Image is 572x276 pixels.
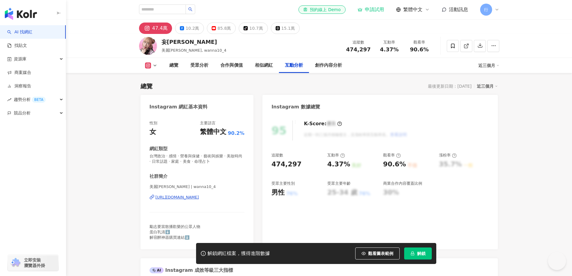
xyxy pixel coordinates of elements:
[32,97,46,103] div: BETA
[449,7,468,12] span: 活動訊息
[175,23,204,34] button: 10.2萬
[150,120,157,126] div: 性別
[7,43,27,49] a: 找貼文
[368,251,393,256] span: 觀看圖表範例
[298,5,345,14] a: 預約線上 Demo
[169,62,178,69] div: 總覽
[271,104,320,110] div: Instagram 數據總覽
[7,70,31,76] a: 商案媒合
[14,93,46,106] span: 趨勢分析
[408,39,431,45] div: 觀看率
[255,62,273,69] div: 相似網紅
[403,6,422,13] span: 繁體中文
[327,181,351,186] div: 受眾主要年齡
[10,258,21,268] img: chrome extension
[271,153,283,158] div: 追蹤數
[346,46,371,53] span: 474,297
[417,251,425,256] span: 解鎖
[156,195,199,200] div: [URL][DOMAIN_NAME]
[327,160,350,169] div: 4.37%
[186,24,199,32] div: 10.2萬
[150,267,233,274] div: Instagram 成效等級三大指標
[439,153,457,158] div: 漲粉率
[239,23,268,34] button: 10.7萬
[315,62,342,69] div: 創作內容分析
[162,48,227,53] span: 美麗[PERSON_NAME], wanna10_4
[24,257,45,268] span: 立即安裝 瀏覽器外掛
[217,24,231,32] div: 85.8萬
[478,61,499,70] div: 近三個月
[200,127,226,137] div: 繁體中文
[200,120,216,126] div: 主要語言
[281,24,295,32] div: 15.1萬
[150,224,200,240] span: 勵志要當散播歡樂的公眾人物 蛋白乳清⬇️ 解宿醉神器購買連結⬇️
[7,98,11,102] span: rise
[207,250,270,257] div: 解鎖網紅檔案，獲得進階數據
[150,153,245,164] span: 台灣政治 · 感情 · 營養與保健 · 藝術與娛樂 · 美妝時尚 · 日常話題 · 家庭 · 美食 · 命理占卜
[8,255,58,271] a: chrome extension立即安裝 瀏覽器外掛
[150,146,168,152] div: 網紅類型
[220,62,243,69] div: 合作與價值
[383,160,406,169] div: 90.6%
[5,8,37,20] img: logo
[188,7,192,11] span: search
[207,23,236,34] button: 85.8萬
[139,37,157,55] img: KOL Avatar
[150,184,245,190] span: 美麗[PERSON_NAME] | wanna10_4
[380,47,398,53] span: 4.37%
[383,153,401,158] div: 觀看率
[428,84,471,89] div: 最後更新日期：[DATE]
[484,6,488,13] span: 行
[304,120,342,127] div: K-Score :
[14,52,26,66] span: 資源庫
[271,160,301,169] div: 474,297
[271,23,300,34] button: 15.1萬
[410,251,415,256] span: lock
[378,39,401,45] div: 互動率
[7,29,32,35] a: searchAI 找網紅
[14,106,31,120] span: 競品分析
[141,82,153,90] div: 總覽
[228,130,245,137] span: 90.2%
[346,39,371,45] div: 追蹤數
[477,82,498,90] div: 近三個月
[150,195,245,200] a: [URL][DOMAIN_NAME]
[285,62,303,69] div: 互動分析
[410,47,428,53] span: 90.6%
[150,267,164,273] div: AI
[404,247,432,259] button: 解鎖
[271,188,285,197] div: 男性
[152,24,168,32] div: 47.4萬
[7,83,31,89] a: 洞察報告
[150,104,208,110] div: Instagram 網紅基本資料
[383,181,422,186] div: 商業合作內容覆蓋比例
[358,7,384,13] a: 申請試用
[139,23,172,34] button: 47.4萬
[271,181,295,186] div: 受眾主要性別
[150,173,168,180] div: 社群簡介
[190,62,208,69] div: 受眾分析
[355,247,400,259] button: 觀看圖表範例
[327,153,345,158] div: 互動率
[150,127,156,137] div: 女
[162,38,227,46] div: 妄[PERSON_NAME]
[303,7,340,13] div: 預約線上 Demo
[249,24,263,32] div: 10.7萬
